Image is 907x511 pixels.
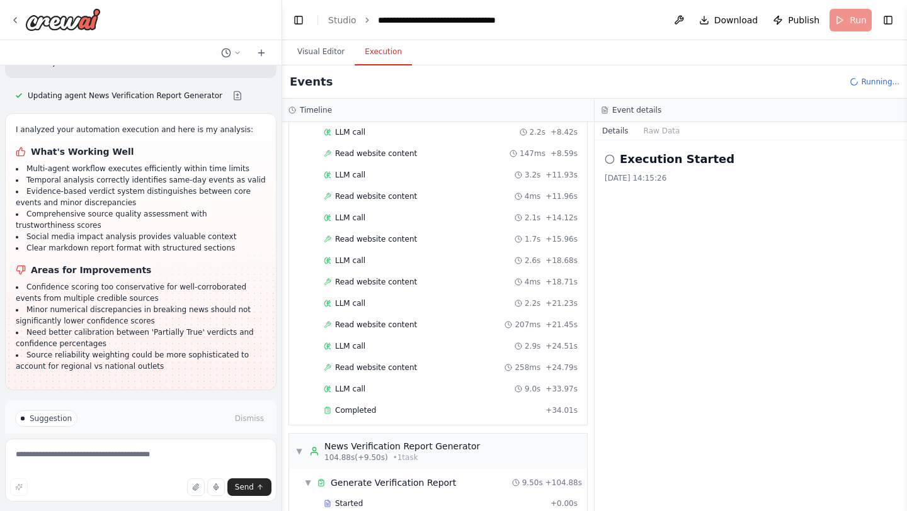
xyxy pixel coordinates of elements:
[324,440,480,452] div: News Verification Report Generator
[232,412,266,425] button: Dismiss
[545,170,578,180] span: + 11.93s
[545,191,578,201] span: + 11.96s
[216,45,246,60] button: Switch to previous chat
[525,213,540,223] span: 2.1s
[530,127,545,137] span: 2.2s
[620,150,734,168] h2: Execution Started
[522,478,543,488] span: 9.50s
[525,234,540,244] span: 1.7s
[335,234,417,244] span: Read website content
[525,170,540,180] span: 3.2s
[25,8,101,31] img: Logo
[545,384,578,394] span: + 33.97s
[10,478,28,496] button: Improve this prompt
[335,384,365,394] span: LLM call
[235,482,254,492] span: Send
[612,105,661,115] h3: Event details
[16,231,266,242] li: Social media impact analysis provides valuable context
[545,362,578,373] span: + 24.79s
[879,11,897,29] button: Show right sidebar
[525,298,540,308] span: 2.2s
[545,255,578,266] span: + 18.68s
[525,384,540,394] span: 9.0s
[16,349,266,372] li: Source reliability weighting could be more sophisticated to account for regional vs national outlets
[525,191,541,201] span: 4ms
[520,149,545,159] span: 147ms
[304,478,312,488] span: ▼
[324,452,388,463] span: 104.88s (+9.50s)
[187,478,205,496] button: Upload files
[545,234,578,244] span: + 15.96s
[335,405,376,415] span: Completed
[515,362,540,373] span: 258ms
[393,452,418,463] span: • 1 task
[550,498,578,508] span: + 0.00s
[525,341,540,351] span: 2.9s
[545,277,578,287] span: + 18.71s
[335,298,365,308] span: LLM call
[335,277,417,287] span: Read website content
[335,341,365,351] span: LLM call
[227,478,271,496] button: Send
[335,362,417,373] span: Read website content
[295,446,303,456] span: ▼
[545,213,578,223] span: + 14.12s
[335,191,417,201] span: Read website content
[335,213,365,223] span: LLM call
[605,173,897,183] div: [DATE] 14:15:26
[335,498,363,508] span: Started
[290,11,307,29] button: Hide left sidebar
[16,124,266,135] p: I analyzed your automation execution and here is my analysis:
[30,413,72,424] span: Suggestion
[16,242,266,254] li: Clear markdown report format with structured sections
[16,304,266,327] li: Minor numerical discrepancies in breaking news should not significantly lower confidence scores
[545,341,578,351] span: + 24.51s
[355,39,412,65] button: Execution
[525,255,540,266] span: 2.6s
[595,122,636,140] button: Details
[550,127,578,137] span: + 8.42s
[861,77,899,87] span: Running...
[16,163,266,174] li: Multi-agent workflow executes efficiently within time limits
[16,186,266,208] li: Evidence-based verdict system distinguishes between core events and minor discrepancies
[16,264,266,276] h1: Areas for Improvements
[328,15,357,25] a: Studio
[331,476,456,489] span: Generate Verification Report
[335,320,417,330] span: Read website content
[335,127,365,137] span: LLM call
[694,9,763,31] button: Download
[714,14,758,26] span: Download
[525,277,541,287] span: 4ms
[328,14,520,26] nav: breadcrumb
[335,170,365,180] span: LLM call
[515,320,540,330] span: 207ms
[28,91,222,101] span: Updating agent News Verification Report Generator
[16,208,266,231] li: Comprehensive source quality assessment with trustworthiness scores
[788,14,819,26] span: Publish
[545,478,582,488] span: + 104.88s
[768,9,824,31] button: Publish
[207,478,225,496] button: Click to speak your automation idea
[16,327,266,349] li: Need better calibration between 'Partially True' verdicts and confidence percentages
[636,122,688,140] button: Raw Data
[335,255,365,266] span: LLM call
[16,145,266,158] h1: What's Working Well
[16,281,266,304] li: Confidence scoring too conservative for well-corroborated events from multiple credible sources
[300,105,332,115] h3: Timeline
[251,45,271,60] button: Start a new chat
[550,149,578,159] span: + 8.59s
[335,149,417,159] span: Read website content
[545,320,578,330] span: + 21.45s
[290,73,333,91] h2: Events
[545,405,578,415] span: + 34.01s
[16,174,266,186] li: Temporal analysis correctly identifies same-day events as valid
[287,39,355,65] button: Visual Editor
[545,298,578,308] span: + 21.23s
